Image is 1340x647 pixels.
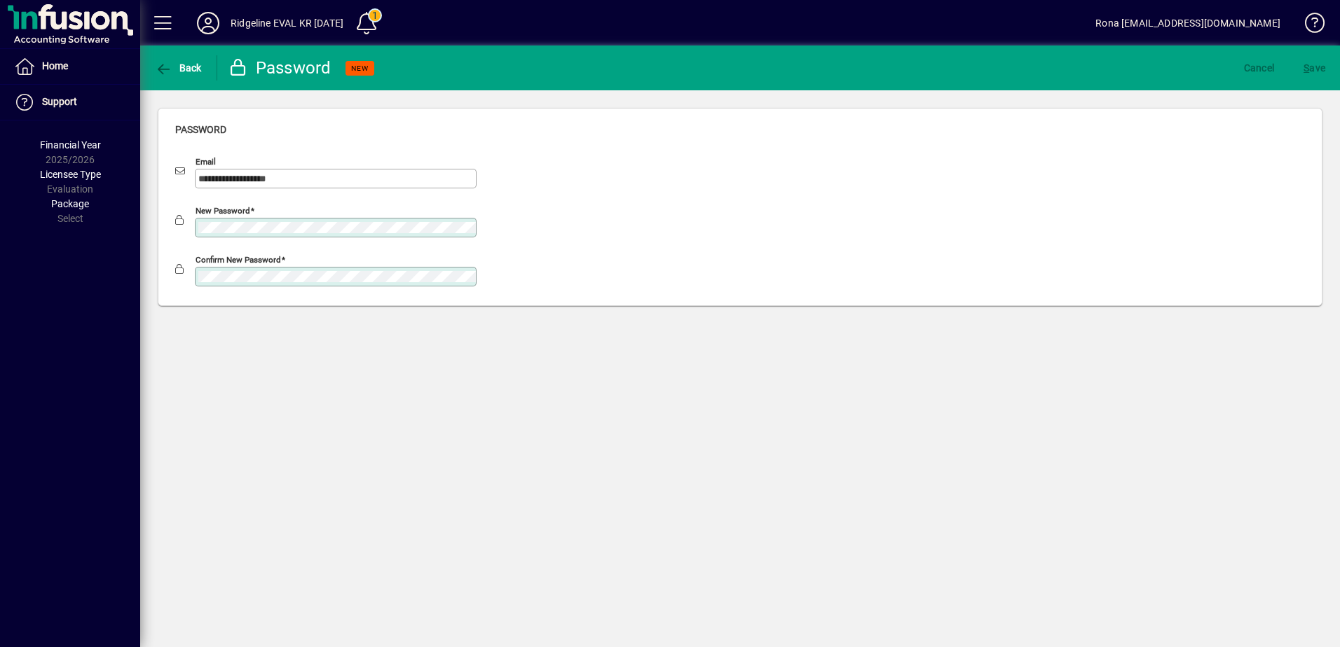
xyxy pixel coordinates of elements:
span: Support [42,96,77,107]
span: Home [42,60,68,71]
span: Package [51,198,89,209]
a: Home [7,49,140,84]
span: Back [155,62,202,74]
span: NEW [351,64,369,73]
a: Knowledge Base [1294,3,1322,48]
span: Password [175,124,226,135]
span: Financial Year [40,139,101,151]
div: Ridgeline EVAL KR [DATE] [231,12,343,34]
app-page-header-button: Back [140,55,217,81]
button: Back [151,55,205,81]
mat-label: Confirm new password [196,255,281,265]
a: Support [7,85,140,120]
div: Password [228,57,331,79]
span: Licensee Type [40,169,101,180]
mat-label: Email [196,157,216,167]
button: Save [1300,55,1329,81]
span: ave [1304,57,1325,79]
div: Rona [EMAIL_ADDRESS][DOMAIN_NAME] [1095,12,1280,34]
span: S [1304,62,1309,74]
mat-label: New password [196,206,250,216]
button: Profile [186,11,231,36]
